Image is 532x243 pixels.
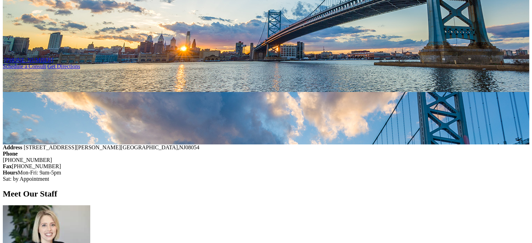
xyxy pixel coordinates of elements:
[3,189,529,199] h2: Meet Our Staff
[179,144,185,150] span: NJ
[24,144,121,150] span: [STREET_ADDRESS][PERSON_NAME]
[3,163,12,169] strong: Fax
[3,144,529,151] div: ,
[3,170,18,176] strong: Hours
[3,157,529,163] div: [PHONE_NUMBER]
[3,163,529,170] div: [PHONE_NUMBER]
[121,144,178,150] span: [GEOGRAPHIC_DATA]
[3,151,18,157] strong: Phone
[185,144,199,150] span: 08054
[3,63,46,69] a: Schedule a Consult
[4,57,53,63] a: [PHONE_NUMBER]
[3,170,529,182] div: Mon-Fri: 9am-5pm Sat: by Appointment
[3,144,22,150] strong: Address
[48,63,80,69] a: Click Get Directions to get location on google map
